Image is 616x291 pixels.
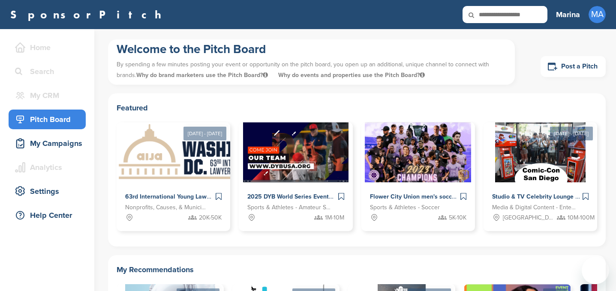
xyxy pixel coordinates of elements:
[484,109,597,231] a: [DATE] - [DATE] Sponsorpitch & Studio & TV Celebrity Lounge @ Comic-Con [GEOGRAPHIC_DATA]. Over 3...
[13,136,86,151] div: My Campaigns
[199,213,222,223] span: 20K-50K
[125,203,209,212] span: Nonprofits, Causes, & Municipalities - Professional Development
[365,122,472,182] img: Sponsorpitch &
[10,9,167,20] a: SponsorPitch
[117,102,597,114] h2: Featured
[556,9,580,21] h3: Marina
[9,205,86,225] a: Help Center
[492,203,576,212] span: Media & Digital Content - Entertainment
[9,38,86,57] a: Home
[13,40,86,55] div: Home
[13,184,86,199] div: Settings
[582,257,609,284] iframe: Button to launch messaging window
[117,109,230,231] a: [DATE] - [DATE] Sponsorpitch & 63rd International Young Lawyers' Congress Nonprofits, Causes, & M...
[117,42,506,57] h1: Welcome to the Pitch Board
[556,5,580,24] a: Marina
[239,122,352,231] a: Sponsorpitch & 2025 DYB World Series Events Sports & Athletes - Amateur Sports Leagues 1M-10M
[125,193,247,200] span: 63rd International Young Lawyers' Congress
[278,71,425,79] span: Why do events and properties use the Pitch Board?
[361,122,475,231] a: Sponsorpitch & Flower City Union men's soccer & Flower City 1872 women's soccer Sports & Athletes...
[183,127,226,140] div: [DATE] - [DATE]
[9,181,86,201] a: Settings
[9,157,86,177] a: Analytics
[13,112,86,127] div: Pitch Board
[9,86,86,105] a: My CRM
[370,203,440,212] span: Sports & Athletes - Soccer
[13,160,86,175] div: Analytics
[117,122,287,182] img: Sponsorpitch &
[370,193,557,200] span: Flower City Union men's soccer & Flower City 1872 women's soccer
[13,88,86,103] div: My CRM
[247,193,332,200] span: 2025 DYB World Series Events
[495,122,585,182] img: Sponsorpitch &
[13,64,86,79] div: Search
[449,213,466,223] span: 5K-10K
[589,6,606,23] span: MA
[243,122,349,182] img: Sponsorpitch &
[9,134,86,153] a: My Campaigns
[247,203,331,212] span: Sports & Athletes - Amateur Sports Leagues
[325,213,344,223] span: 1M-10M
[117,264,597,276] h2: My Recommendations
[136,71,270,79] span: Why do brand marketers use the Pitch Board?
[9,62,86,81] a: Search
[13,208,86,223] div: Help Center
[568,213,595,223] span: 10M-100M
[550,127,593,140] div: [DATE] - [DATE]
[9,110,86,129] a: Pitch Board
[117,57,506,83] p: By spending a few minutes posting your event or opportunity on the pitch board, you open up an ad...
[541,56,606,77] a: Post a Pitch
[503,213,555,223] span: [GEOGRAPHIC_DATA], [GEOGRAPHIC_DATA]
